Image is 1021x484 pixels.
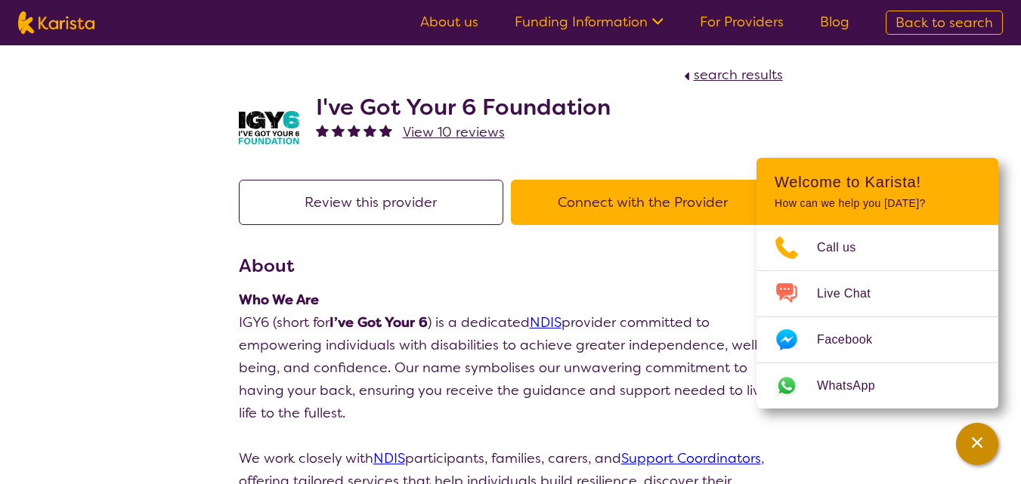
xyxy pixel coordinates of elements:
h3: About [239,252,783,279]
strong: Who We Are [239,291,319,309]
span: search results [694,66,783,84]
h2: I've Got Your 6 Foundation [316,94,611,121]
span: View 10 reviews [403,123,505,141]
p: IGY6 (short for ) is a dedicated provider committed to empowering individuals with disabilities t... [239,311,783,424]
img: fullstar [316,124,329,137]
span: Back to search [896,14,993,32]
img: aw0qclyvxjfem2oefjis.jpg [239,111,299,144]
button: Connect with the Provider [511,180,775,225]
div: Channel Menu [756,158,998,408]
a: search results [680,66,783,84]
a: NDIS [530,313,562,331]
a: NDIS [373,449,405,467]
span: WhatsApp [817,375,893,397]
h2: Welcome to Karista! [775,173,980,191]
a: Connect with the Provider [511,193,783,211]
span: Facebook [817,328,890,351]
a: About us [420,13,478,31]
a: Blog [820,13,849,31]
strong: I’ve Got Your 6 [330,313,428,331]
a: Funding Information [515,13,664,31]
img: Karista logo [18,11,94,34]
a: For Providers [700,13,784,31]
span: Live Chat [817,282,889,305]
a: View 10 reviews [403,121,505,143]
img: fullstar [379,124,392,137]
a: Review this provider [239,193,511,211]
p: How can we help you [DATE]? [775,197,980,210]
a: Back to search [886,11,1003,35]
a: Web link opens in a new tab. [756,363,998,408]
a: Support Coordinators [621,449,761,467]
img: fullstar [348,124,360,137]
button: Review this provider [239,180,503,225]
img: fullstar [364,124,376,137]
img: fullstar [332,124,345,137]
button: Channel Menu [956,423,998,465]
span: Call us [817,236,874,259]
ul: Choose channel [756,225,998,408]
